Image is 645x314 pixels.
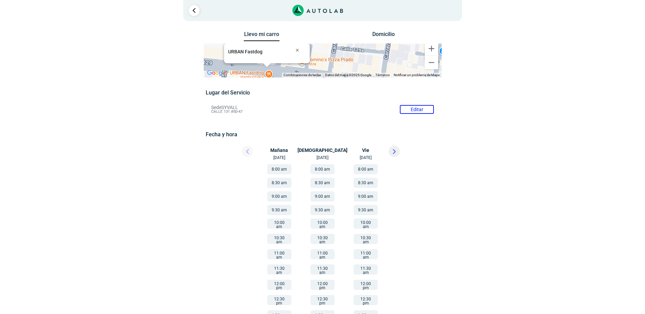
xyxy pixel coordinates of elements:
button: 12:00 pm [267,280,291,290]
button: 10:00 am [310,219,335,229]
button: 12:30 pm [267,295,291,305]
button: Combinaciones de teclas [284,73,321,77]
button: Llevo mi carro [244,31,279,41]
a: Términos (se abre en una nueva pestaña) [375,73,390,77]
button: 11:30 am [267,264,291,275]
button: 10:30 am [354,234,378,244]
button: Cerrar [291,42,307,58]
button: 11:30 am [310,264,335,275]
button: 9:00 am [354,191,378,202]
button: 10:00 am [354,219,378,229]
button: 8:00 am [354,164,378,174]
button: 11:30 am [354,264,378,275]
div: URBAN Fastdog [228,49,289,54]
button: 11:00 am [354,249,378,259]
h5: Fecha y hora [206,131,439,138]
button: 9:30 am [267,205,291,215]
button: Domicilio [366,31,401,41]
button: 8:30 am [267,178,291,188]
button: Reducir [425,56,438,69]
button: 8:00 am [310,164,335,174]
button: 10:30 am [310,234,335,244]
button: Ampliar [425,42,438,55]
button: 12:30 pm [354,295,378,305]
button: 8:30 am [354,178,378,188]
button: 9:30 am [310,205,335,215]
button: 9:00 am [267,191,291,202]
div: URBAN Fastdog [224,43,310,63]
button: 9:00 am [310,191,335,202]
button: 11:00 am [310,249,335,259]
button: 9:30 am [354,205,378,215]
button: 12:30 pm [310,295,335,305]
a: Notificar un problema de Maps [394,73,440,77]
button: 8:30 am [310,178,335,188]
button: 8:00 am [267,164,291,174]
button: 12:00 pm [310,280,335,290]
h5: Lugar del Servicio [206,89,439,96]
img: Google [205,69,228,77]
span: Datos del mapa ©2025 Google [325,73,371,77]
button: 11:00 am [267,249,291,259]
button: 12:00 pm [354,280,378,290]
button: 10:30 am [267,234,291,244]
a: Abre esta zona en Google Maps (se abre en una nueva ventana) [205,69,228,77]
a: Link al sitio de autolab [292,7,343,13]
a: Ir al paso anterior [189,5,200,16]
button: 10:00 am [267,219,291,229]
